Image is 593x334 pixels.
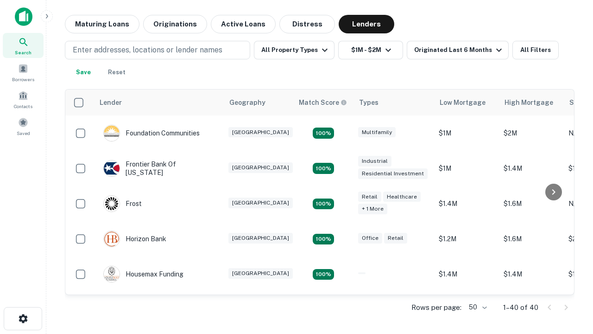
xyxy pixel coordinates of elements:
[499,257,564,292] td: $1.4M
[3,87,44,112] a: Contacts
[65,41,250,59] button: Enter addresses, locations or lender names
[293,90,353,116] th: Capitalize uses an advanced AI algorithm to match your search with the best lender. The match sco...
[359,97,379,108] div: Types
[313,163,334,174] div: Matching Properties: 4, hasApolloMatch: undefined
[499,116,564,151] td: $2M
[358,127,396,138] div: Multifamily
[434,186,499,221] td: $1.4M
[102,63,132,82] button: Reset
[104,161,120,176] img: picture
[358,168,428,179] div: Residential Investment
[384,233,407,244] div: Retail
[104,266,120,282] img: picture
[12,76,34,83] span: Borrowers
[434,221,499,257] td: $1.2M
[465,301,488,314] div: 50
[299,97,345,108] h6: Match Score
[94,90,224,116] th: Lender
[339,15,394,33] button: Lenders
[65,15,139,33] button: Maturing Loans
[211,15,276,33] button: Active Loans
[434,151,499,186] td: $1M
[228,233,293,244] div: [GEOGRAPHIC_DATA]
[104,125,120,141] img: picture
[434,90,499,116] th: Low Mortgage
[313,128,334,139] div: Matching Properties: 4, hasApolloMatch: undefined
[499,151,564,186] td: $1.4M
[103,125,200,141] div: Foundation Communities
[3,33,44,58] a: Search
[299,97,347,108] div: Capitalize uses an advanced AI algorithm to match your search with the best lender. The match sco...
[434,292,499,327] td: $1.4M
[73,45,222,56] p: Enter addresses, locations or lender names
[313,234,334,245] div: Matching Properties: 4, hasApolloMatch: undefined
[228,268,293,279] div: [GEOGRAPHIC_DATA]
[3,60,44,85] a: Borrowers
[407,41,509,59] button: Originated Last 6 Months
[103,266,183,283] div: Housemax Funding
[228,127,293,138] div: [GEOGRAPHIC_DATA]
[313,269,334,280] div: Matching Properties: 4, hasApolloMatch: undefined
[104,231,120,247] img: picture
[499,90,564,116] th: High Mortgage
[254,41,334,59] button: All Property Types
[503,302,538,313] p: 1–40 of 40
[224,90,293,116] th: Geography
[15,7,32,26] img: capitalize-icon.png
[100,97,122,108] div: Lender
[383,192,421,202] div: Healthcare
[499,292,564,327] td: $1.6M
[17,129,30,137] span: Saved
[358,156,391,167] div: Industrial
[505,97,553,108] div: High Mortgage
[229,97,265,108] div: Geography
[358,192,381,202] div: Retail
[15,49,32,56] span: Search
[69,63,98,82] button: Save your search to get updates of matches that match your search criteria.
[103,160,214,177] div: Frontier Bank Of [US_STATE]
[338,41,403,59] button: $1M - $2M
[358,204,387,214] div: + 1 more
[103,195,142,212] div: Frost
[313,199,334,210] div: Matching Properties: 4, hasApolloMatch: undefined
[143,15,207,33] button: Originations
[411,302,461,313] p: Rows per page:
[104,196,120,212] img: picture
[440,97,486,108] div: Low Mortgage
[499,186,564,221] td: $1.6M
[228,162,293,173] div: [GEOGRAPHIC_DATA]
[14,103,32,110] span: Contacts
[512,41,559,59] button: All Filters
[279,15,335,33] button: Distress
[353,90,434,116] th: Types
[103,231,166,247] div: Horizon Bank
[434,116,499,151] td: $1M
[358,233,382,244] div: Office
[547,230,593,275] iframe: Chat Widget
[414,45,505,56] div: Originated Last 6 Months
[499,221,564,257] td: $1.6M
[3,114,44,139] a: Saved
[228,198,293,208] div: [GEOGRAPHIC_DATA]
[434,257,499,292] td: $1.4M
